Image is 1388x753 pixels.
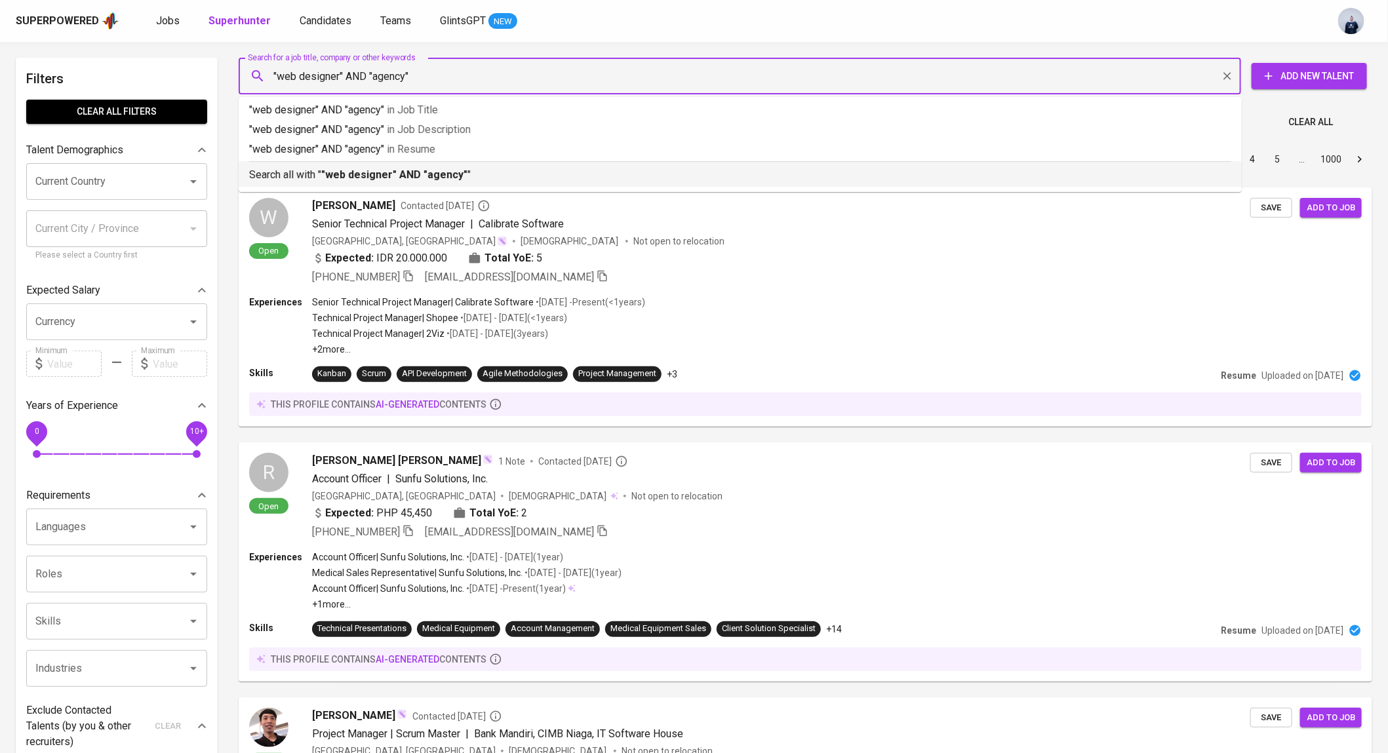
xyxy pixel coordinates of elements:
p: "web designer" AND "agency" [249,142,1231,157]
div: … [1292,153,1313,166]
button: Clear All [1283,110,1338,134]
span: Clear All [1288,114,1333,130]
p: Uploaded on [DATE] [1261,369,1343,382]
span: [PERSON_NAME] [PERSON_NAME] [312,453,481,469]
span: [DEMOGRAPHIC_DATA] [509,490,608,503]
p: • [DATE] - [DATE] ( 1 year ) [464,550,563,564]
span: [PERSON_NAME] [312,708,395,724]
button: Clear [1218,67,1237,85]
span: Senior Technical Project Manager [312,218,465,230]
span: Open [254,245,285,256]
span: Clear All filters [37,104,197,120]
span: 5 [536,250,542,266]
p: Skills [249,366,312,379]
p: Medical Sales Representative | Sunfu Solutions, Inc. [312,566,523,579]
p: Resume [1221,624,1256,637]
div: Requirements [26,482,207,509]
span: 0 [34,427,39,436]
span: [PHONE_NUMBER] [312,271,400,283]
p: Please select a Country first [35,249,198,262]
p: Years of Experience [26,398,118,414]
button: Go to page 1000 [1317,149,1345,170]
div: Exclude Contacted Talents (by you & other recruiters)clear [26,703,207,750]
img: magic_wand.svg [397,709,407,720]
span: [EMAIL_ADDRESS][DOMAIN_NAME] [425,526,594,538]
p: Uploaded on [DATE] [1261,624,1343,637]
span: in Resume [387,143,435,155]
span: [PERSON_NAME] [312,198,395,214]
img: magic_wand.svg [483,454,493,465]
span: 2 [521,505,527,521]
b: Expected: [325,250,374,266]
div: Agile Methodologies [483,368,563,380]
span: Save [1257,201,1286,216]
button: Open [184,612,203,630]
svg: By Batam recruiter [489,710,502,723]
span: GlintsGPT [440,14,486,27]
a: ROpen[PERSON_NAME] [PERSON_NAME]1 NoteContacted [DATE]Account Officer|Sunfu Solutions, Inc.[GEOGR... [239,442,1372,682]
span: Open [254,501,285,512]
span: [EMAIL_ADDRESS][DOMAIN_NAME] [425,271,594,283]
span: in Job Description [387,123,471,136]
span: Add New Talent [1262,68,1357,85]
b: Superhunter [208,14,271,27]
button: Open [184,172,203,191]
div: Account Management [511,623,595,635]
input: Value [47,351,102,377]
div: IDR 20.000.000 [312,250,447,266]
span: Contacted [DATE] [412,710,502,723]
button: Save [1250,198,1292,218]
span: | [470,216,473,232]
div: Medical Equipment Sales [610,623,706,635]
b: Total YoE: [485,250,534,266]
div: Kanban [317,368,346,380]
p: +3 [667,368,677,381]
span: [DEMOGRAPHIC_DATA] [521,235,620,248]
p: "web designer" AND "agency" [249,102,1231,118]
div: Medical Equipment [422,623,495,635]
p: • [DATE] - Present ( 1 year ) [464,582,566,595]
a: WOpen[PERSON_NAME]Contacted [DATE]Senior Technical Project Manager|Calibrate Software[GEOGRAPHIC_... [239,187,1372,427]
button: Add New Talent [1252,63,1367,89]
button: Open [184,313,203,331]
b: Total YoE: [469,505,519,521]
span: Teams [380,14,411,27]
button: Go to next page [1349,149,1370,170]
span: Account Officer [312,473,382,485]
span: NEW [488,15,517,28]
button: Save [1250,453,1292,473]
span: Save [1257,455,1286,471]
p: Requirements [26,488,90,503]
a: Jobs [156,13,182,29]
p: Account Officer | Sunfu Solutions, Inc. [312,582,464,595]
span: | [387,471,390,487]
span: Contacted [DATE] [538,455,628,468]
div: Expected Salary [26,277,207,303]
button: Go to page 5 [1267,149,1288,170]
b: "web designer" AND "agency" [321,168,467,181]
p: Experiences [249,296,312,309]
div: [GEOGRAPHIC_DATA], [GEOGRAPHIC_DATA] [312,235,507,248]
svg: By Batam recruiter [477,199,490,212]
span: [PHONE_NUMBER] [312,526,400,538]
div: Client Solution Specialist [722,623,816,635]
span: Sunfu Solutions, Inc. [395,473,488,485]
p: Exclude Contacted Talents (by you & other recruiters) [26,703,147,750]
span: Add to job [1307,455,1355,471]
span: Calibrate Software [479,218,564,230]
img: 16f553e4f7d02474eda5cd5b9a35f78f.jpeg [249,708,288,747]
div: [GEOGRAPHIC_DATA], [GEOGRAPHIC_DATA] [312,490,496,503]
p: +2 more ... [312,343,645,356]
div: Scrum [362,368,386,380]
span: 1 Note [498,455,525,468]
span: AI-generated [376,399,439,410]
button: Open [184,565,203,583]
p: this profile contains contents [271,653,486,666]
div: Project Management [578,368,656,380]
p: Talent Demographics [26,142,123,158]
button: Add to job [1300,453,1362,473]
p: • [DATE] - [DATE] ( 3 years ) [445,327,548,340]
p: Technical Project Manager | 2Viz [312,327,445,340]
div: Technical Presentations [317,623,406,635]
div: Years of Experience [26,393,207,419]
